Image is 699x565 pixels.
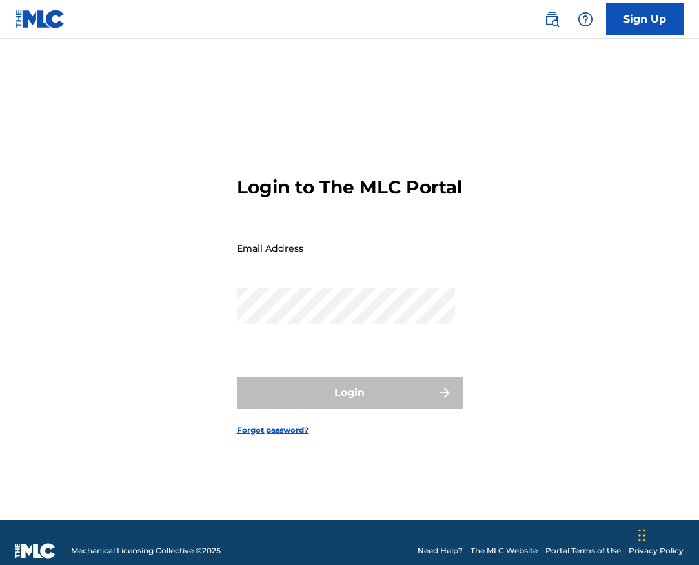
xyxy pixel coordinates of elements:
[237,424,309,436] a: Forgot password?
[71,545,221,557] span: Mechanical Licensing Collective © 2025
[471,545,538,557] a: The MLC Website
[545,545,621,557] a: Portal Terms of Use
[544,12,560,27] img: search
[418,545,463,557] a: Need Help?
[15,10,65,28] img: MLC Logo
[578,12,593,27] img: help
[237,176,462,199] h3: Login to The MLC Portal
[539,6,565,32] a: Public Search
[15,543,56,559] img: logo
[634,503,699,565] iframe: Chat Widget
[638,516,646,555] div: Drag
[572,6,598,32] div: Help
[606,3,684,35] a: Sign Up
[629,545,684,557] a: Privacy Policy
